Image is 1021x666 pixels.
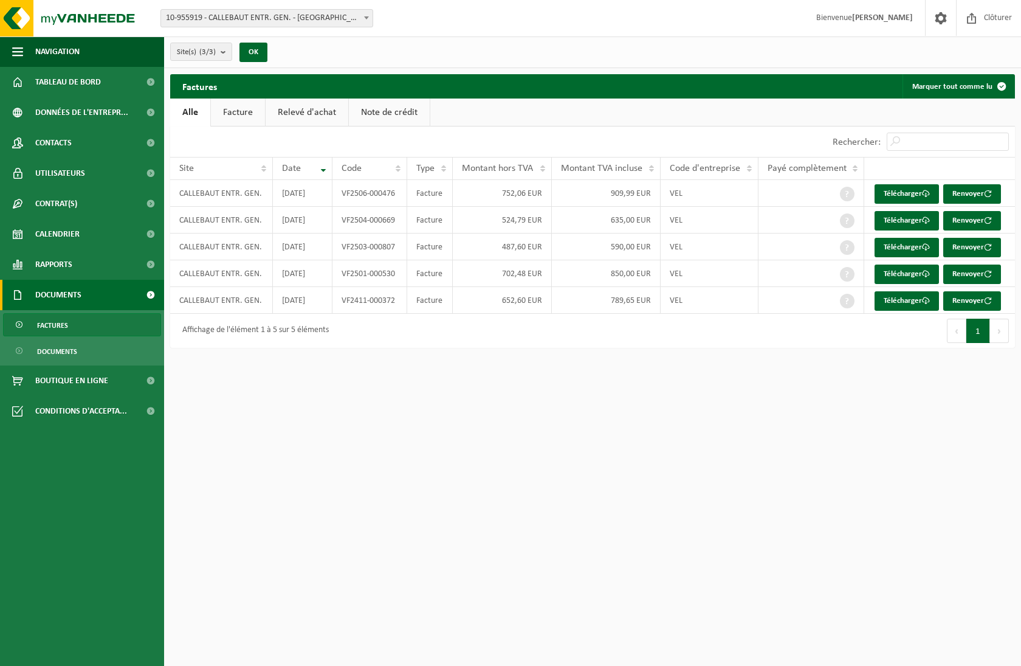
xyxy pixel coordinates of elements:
[177,43,216,61] span: Site(s)
[332,234,407,260] td: VF2503-000807
[161,10,373,27] span: 10-955919 - CALLEBAUT ENTR. GEN. - LASNE
[266,99,348,127] a: Relevé d'achat
[199,48,216,56] count: (3/3)
[332,180,407,207] td: VF2506-000476
[176,320,329,342] div: Affichage de l'élément 1 à 5 sur 5 éléments
[453,207,551,234] td: 524,79 EUR
[3,313,161,336] a: Factures
[833,137,881,147] label: Rechercher:
[407,260,453,287] td: Facture
[902,74,1014,99] button: Marquer tout comme lu
[552,180,661,207] td: 909,99 EUR
[35,67,101,97] span: Tableau de bord
[875,291,939,311] a: Télécharger
[239,43,267,62] button: OK
[37,340,77,363] span: Documents
[170,260,273,287] td: CALLEBAUT ENTR. GEN.
[35,366,108,396] span: Boutique en ligne
[342,164,362,173] span: Code
[35,158,85,189] span: Utilisateurs
[462,164,533,173] span: Montant hors TVA
[875,238,939,257] a: Télécharger
[211,99,265,127] a: Facture
[453,234,551,260] td: 487,60 EUR
[661,260,758,287] td: VEL
[35,396,127,426] span: Conditions d'accepta...
[661,180,758,207] td: VEL
[661,207,758,234] td: VEL
[661,234,758,260] td: VEL
[273,260,333,287] td: [DATE]
[407,207,453,234] td: Facture
[453,260,551,287] td: 702,48 EUR
[552,207,661,234] td: 635,00 EUR
[282,164,301,173] span: Date
[453,180,551,207] td: 752,06 EUR
[179,164,194,173] span: Site
[416,164,435,173] span: Type
[349,99,430,127] a: Note de crédit
[943,184,1001,204] button: Renvoyer
[35,97,128,128] span: Données de l'entrepr...
[332,207,407,234] td: VF2504-000669
[875,265,939,284] a: Télécharger
[561,164,642,173] span: Montant TVA incluse
[37,314,68,337] span: Factures
[35,36,80,67] span: Navigation
[453,287,551,314] td: 652,60 EUR
[947,319,966,343] button: Previous
[670,164,740,173] span: Code d'entreprise
[170,99,210,127] a: Alle
[273,287,333,314] td: [DATE]
[852,13,913,23] strong: [PERSON_NAME]
[407,287,453,314] td: Facture
[170,207,273,234] td: CALLEBAUT ENTR. GEN.
[3,339,161,362] a: Documents
[35,280,81,310] span: Documents
[170,180,273,207] td: CALLEBAUT ENTR. GEN.
[332,287,407,314] td: VF2411-000372
[160,9,373,27] span: 10-955919 - CALLEBAUT ENTR. GEN. - LASNE
[35,219,80,249] span: Calendrier
[273,207,333,234] td: [DATE]
[332,260,407,287] td: VF2501-000530
[407,234,453,260] td: Facture
[943,238,1001,257] button: Renvoyer
[35,249,72,280] span: Rapports
[552,234,661,260] td: 590,00 EUR
[943,211,1001,231] button: Renvoyer
[170,234,273,260] td: CALLEBAUT ENTR. GEN.
[407,180,453,207] td: Facture
[552,260,661,287] td: 850,00 EUR
[661,287,758,314] td: VEL
[170,287,273,314] td: CALLEBAUT ENTR. GEN.
[943,265,1001,284] button: Renvoyer
[170,74,229,98] h2: Factures
[273,234,333,260] td: [DATE]
[768,164,847,173] span: Payé complètement
[943,291,1001,311] button: Renvoyer
[875,184,939,204] a: Télécharger
[273,180,333,207] td: [DATE]
[170,43,232,61] button: Site(s)(3/3)
[35,128,72,158] span: Contacts
[966,319,990,343] button: 1
[990,319,1009,343] button: Next
[552,287,661,314] td: 789,65 EUR
[875,211,939,231] a: Télécharger
[35,189,77,219] span: Contrat(s)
